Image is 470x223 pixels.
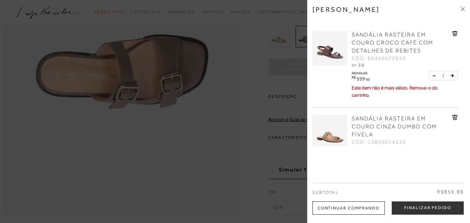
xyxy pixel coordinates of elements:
span: Nº: [352,63,357,68]
img: SANDÁLIA RASTEIRA EM COURO CINZA DUMBO COM FIVELA [312,115,347,150]
span: 93 [366,77,370,81]
span: Subtotal [312,190,338,195]
i: R$ [352,75,356,79]
i: , [365,75,370,79]
span: SANDÁLIA RASTEIRA EM COURO CINZA DUMBO COM FIVELA [352,116,437,138]
img: SANDÁLIA RASTEIRA EM COURO CROCO CAFÉ COM DETALHES DE REBITES [312,31,347,66]
a: SANDÁLIA RASTEIRA EM COURO CROCO CAFÉ COM DETALHES DE REBITES [352,31,451,55]
span: SANDÁLIA RASTEIRA EM COURO CROCO CAFÉ COM DETALHES DE REBITES [352,32,433,54]
span: CÓD: 60450022639 [352,55,406,62]
span: 559 [357,76,365,81]
h3: [PERSON_NAME] [312,5,380,14]
span: Este item não é mais válido. Remova-o do carrinho. [352,85,438,98]
div: Continuar Comprando [312,201,385,215]
button: Finalizar Pedido [392,201,464,215]
div: R$799,90 [352,69,371,75]
span: R$859,88 [437,189,464,196]
a: SANDÁLIA RASTEIRA EM COURO CINZA DUMBO COM FIVELA [352,115,451,139]
span: 39 [358,62,365,68]
span: 39 [358,146,365,151]
span: 1 [442,72,445,79]
span: CÓD: 13800014339 [352,139,406,146]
